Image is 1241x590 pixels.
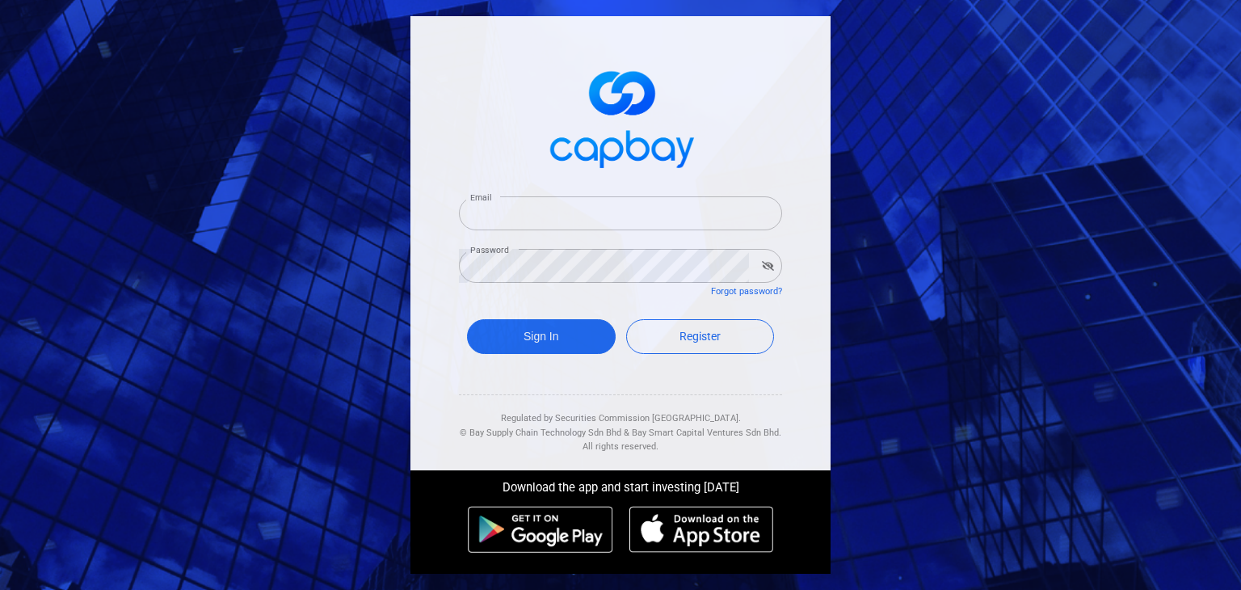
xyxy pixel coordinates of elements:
span: Bay Smart Capital Ventures Sdn Bhd. [632,428,781,438]
img: ios [629,506,773,553]
label: Password [470,244,509,256]
img: logo [540,57,701,177]
span: Register [679,330,721,343]
a: Forgot password? [711,286,782,297]
div: Download the app and start investing [DATE] [398,470,843,498]
button: Sign In [467,319,616,354]
img: android [468,506,613,553]
a: Register [626,319,775,354]
div: Regulated by Securities Commission [GEOGRAPHIC_DATA]. & All rights reserved. [459,395,782,454]
label: Email [470,192,491,204]
span: © Bay Supply Chain Technology Sdn Bhd [460,428,621,438]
